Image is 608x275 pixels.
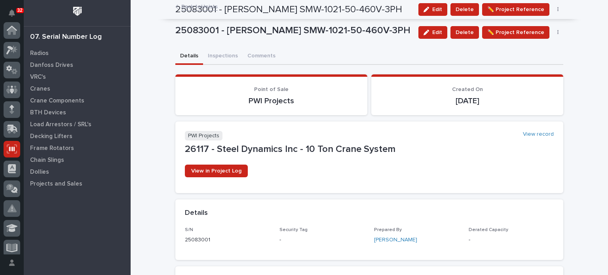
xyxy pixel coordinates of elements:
span: Point of Sale [254,87,289,92]
p: 32 [17,8,23,13]
a: Dollies [24,166,131,178]
p: Danfoss Drives [30,62,73,69]
p: BTH Devices [30,109,66,116]
div: Notifications32 [10,9,20,22]
button: Delete [450,26,479,39]
p: Crane Components [30,97,84,104]
span: ✏️ Project Reference [487,28,544,37]
a: Back toHoists [181,2,218,11]
a: VRC's [24,71,131,83]
p: PWI Projects [185,131,222,141]
p: Dollies [30,169,49,176]
button: Inspections [203,48,243,65]
span: View in Project Log [191,168,241,174]
button: Notifications [4,5,20,21]
p: Load Arrestors / SRL's [30,121,91,128]
a: Danfoss Drives [24,59,131,71]
a: Frame Rotators [24,142,131,154]
a: Crane Components [24,95,131,106]
p: Frame Rotators [30,145,74,152]
p: Decking Lifters [30,133,72,140]
span: Security Tag [279,228,308,232]
a: View record [523,131,554,138]
a: Load Arrestors / SRL's [24,118,131,130]
button: ✏️ Project Reference [482,26,549,39]
a: Decking Lifters [24,130,131,142]
span: Derated Capacity [469,228,508,232]
p: [DATE] [381,96,554,106]
span: Created On [452,87,483,92]
a: Projects and Sales [24,178,131,190]
span: Prepared By [374,228,402,232]
span: S/N [185,228,193,232]
a: Radios [24,47,131,59]
p: 25083001 - [PERSON_NAME] SMW-1021-50-460V-3PH [175,25,412,36]
a: Chain Slings [24,154,131,166]
button: Details [175,48,203,65]
a: View in Project Log [185,165,248,177]
a: BTH Devices [24,106,131,118]
p: 26117 - Steel Dynamics Inc - 10 Ton Crane System [185,144,554,155]
p: Radios [30,50,49,57]
img: Workspace Logo [70,4,85,19]
button: Edit [418,26,447,39]
a: Cranes [24,83,131,95]
p: VRC's [30,74,46,81]
p: PWI Projects [185,96,358,106]
h2: Details [185,209,208,218]
button: Comments [243,48,280,65]
span: Delete [456,28,474,37]
p: - [279,236,365,244]
p: - [469,236,554,244]
p: Projects and Sales [30,180,82,188]
p: Cranes [30,85,50,93]
a: [PERSON_NAME] [374,236,417,244]
span: Edit [432,29,442,36]
p: Chain Slings [30,157,64,164]
div: 07. Serial Number Log [30,33,102,42]
p: 25083001 [185,236,270,244]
